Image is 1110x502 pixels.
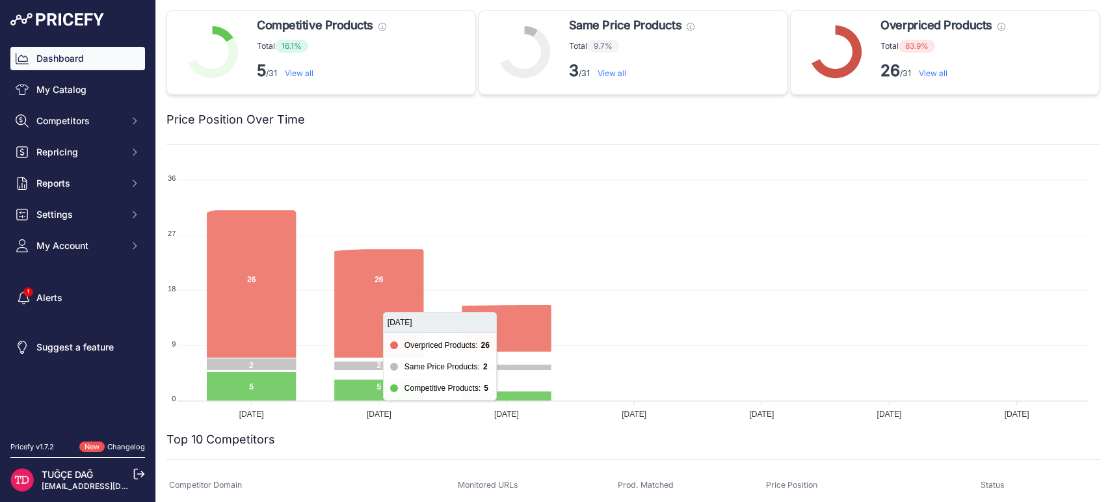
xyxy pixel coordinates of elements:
[877,410,902,419] tspan: [DATE]
[10,78,145,101] a: My Catalog
[166,430,275,449] h2: Top 10 Competitors
[899,40,935,53] span: 83.9%
[981,480,1005,490] span: Status
[285,68,313,78] a: View all
[458,480,518,490] span: Monitored URLs
[42,469,93,480] a: TUĞÇE DAĞ
[257,16,373,34] span: Competitive Products
[749,410,774,419] tspan: [DATE]
[1005,410,1029,419] tspan: [DATE]
[257,40,386,53] p: Total
[598,68,626,78] a: View all
[569,61,579,80] strong: 3
[36,146,122,159] span: Repricing
[107,442,145,451] a: Changelog
[79,442,105,453] span: New
[168,285,176,293] tspan: 18
[10,336,145,359] a: Suggest a feature
[494,410,519,419] tspan: [DATE]
[257,61,266,80] strong: 5
[569,16,681,34] span: Same Price Products
[36,114,122,127] span: Competitors
[622,410,646,419] tspan: [DATE]
[569,60,694,81] p: /31
[36,239,122,252] span: My Account
[766,480,817,490] span: Price Position
[880,40,1005,53] p: Total
[587,40,619,53] span: 9.7%
[42,481,178,491] a: [EMAIL_ADDRESS][DOMAIN_NAME]
[10,234,145,258] button: My Account
[10,442,54,453] div: Pricefy v1.7.2
[10,203,145,226] button: Settings
[10,47,145,70] a: Dashboard
[367,410,391,419] tspan: [DATE]
[10,13,104,26] img: Pricefy Logo
[275,40,308,53] span: 16.1%
[10,109,145,133] button: Competitors
[10,47,145,426] nav: Sidebar
[168,174,176,182] tspan: 36
[239,410,264,419] tspan: [DATE]
[10,140,145,164] button: Repricing
[880,60,1005,81] p: /31
[919,68,947,78] a: View all
[36,208,122,221] span: Settings
[10,172,145,195] button: Reports
[168,230,176,237] tspan: 27
[880,61,900,80] strong: 26
[169,480,242,490] span: Competitor Domain
[172,340,176,348] tspan: 9
[569,40,694,53] p: Total
[166,111,305,129] h2: Price Position Over Time
[257,60,386,81] p: /31
[880,16,992,34] span: Overpriced Products
[172,395,176,403] tspan: 0
[10,286,145,310] a: Alerts
[618,480,674,490] span: Prod. Matched
[36,177,122,190] span: Reports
